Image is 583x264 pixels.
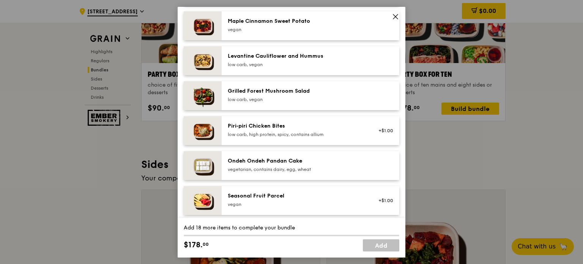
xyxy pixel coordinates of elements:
img: daily_normal_Maple_Cinnamon_Sweet_Potato__Horizontal_.jpg [184,11,222,40]
img: daily_normal_Levantine_Cauliflower_and_Hummus__Horizontal_.jpg [184,46,222,75]
div: Seasonal Fruit Parcel [228,192,364,199]
div: vegan [228,26,364,32]
div: Maple Cinnamon Sweet Potato [228,17,364,25]
div: low carb, vegan [228,96,364,102]
div: vegetarian, contains dairy, egg, wheat [228,166,364,172]
img: daily_normal_Seasonal_Fruit_Parcel__Horizontal_.jpg [184,186,222,215]
a: Add [363,239,399,251]
div: vegan [228,201,364,207]
div: Ondeh Ondeh Pandan Cake [228,157,364,164]
div: Piri‑piri Chicken Bites [228,122,364,130]
img: daily_normal_Grilled-Forest-Mushroom-Salad-HORZ.jpg [184,81,222,110]
div: Add 18 more items to complete your bundle [184,224,399,232]
div: Grilled Forest Mushroom Salad [228,87,364,95]
div: low carb, high protein, spicy, contains allium [228,131,364,137]
img: daily_normal_Piri-Piri-Chicken-Bites-HORZ.jpg [184,116,222,145]
span: $178. [184,239,203,251]
div: +$1.00 [373,197,393,203]
div: low carb, vegan [228,61,364,67]
div: +$1.00 [373,127,393,133]
div: Levantine Cauliflower and Hummus [228,52,364,60]
img: daily_normal_Ondeh_Ondeh_Pandan_Cake-HORZ.jpg [184,151,222,180]
span: 00 [203,241,209,247]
